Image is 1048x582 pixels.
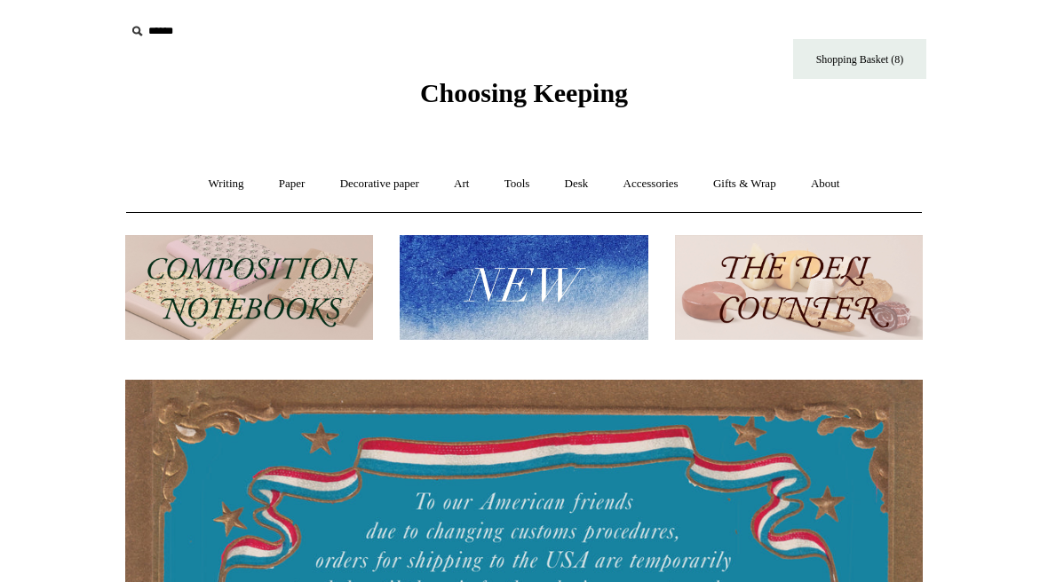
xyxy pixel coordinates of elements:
[438,161,485,208] a: Art
[697,161,792,208] a: Gifts & Wrap
[549,161,605,208] a: Desk
[400,235,647,341] img: New.jpg__PID:f73bdf93-380a-4a35-bcfe-7823039498e1
[795,161,856,208] a: About
[607,161,695,208] a: Accessories
[324,161,435,208] a: Decorative paper
[193,161,260,208] a: Writing
[675,235,923,341] img: The Deli Counter
[488,161,546,208] a: Tools
[793,39,926,79] a: Shopping Basket (8)
[420,92,628,105] a: Choosing Keeping
[263,161,322,208] a: Paper
[420,78,628,107] span: Choosing Keeping
[125,235,373,341] img: 202302 Composition ledgers.jpg__PID:69722ee6-fa44-49dd-a067-31375e5d54ec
